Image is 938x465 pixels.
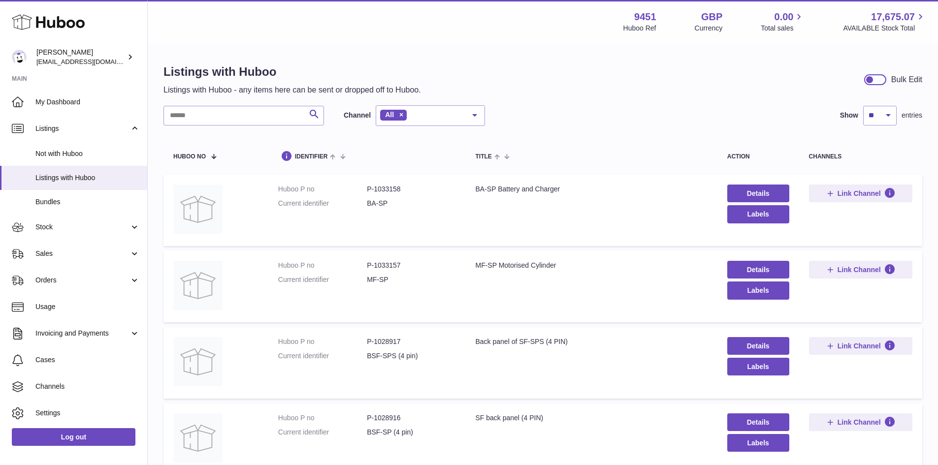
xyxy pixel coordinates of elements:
[173,185,223,234] img: BA-SP Battery and Charger
[35,329,129,338] span: Invoicing and Payments
[278,413,367,423] dt: Huboo P no
[902,111,922,120] span: entries
[475,154,491,160] span: title
[367,199,455,208] dd: BA-SP
[727,205,789,223] button: Labels
[36,48,125,66] div: [PERSON_NAME]
[35,124,129,133] span: Listings
[278,337,367,346] dt: Huboo P no
[35,355,140,365] span: Cases
[35,97,140,107] span: My Dashboard
[173,261,223,310] img: MF-SP Motorised Cylinder
[367,428,455,437] dd: BSF-SP (4 pin)
[278,351,367,361] dt: Current identifier
[173,413,223,463] img: SF back panel (4 PIN)
[475,337,707,346] div: Back panel of SF-SPS (4 PIN)
[173,154,206,160] span: Huboo no
[367,413,455,423] dd: P-1028916
[727,281,789,299] button: Labels
[12,428,135,446] a: Log out
[35,302,140,311] span: Usage
[843,24,926,33] span: AVAILABLE Stock Total
[173,337,223,386] img: Back panel of SF-SPS (4 PIN)
[278,275,367,284] dt: Current identifier
[367,275,455,284] dd: MF-SP
[634,10,656,24] strong: 9451
[761,10,805,33] a: 0.00 Total sales
[809,261,912,279] button: Link Channel
[475,413,707,423] div: SF back panel (4 PIN)
[475,185,707,194] div: BA-SP Battery and Charger
[701,10,722,24] strong: GBP
[295,154,328,160] span: identifier
[367,261,455,270] dd: P-1033157
[278,428,367,437] dt: Current identifier
[843,10,926,33] a: 17,675.07 AVAILABLE Stock Total
[278,199,367,208] dt: Current identifier
[344,111,371,120] label: Channel
[727,434,789,452] button: Labels
[727,358,789,375] button: Labels
[727,413,789,431] a: Details
[385,111,394,119] span: All
[12,50,27,64] img: internalAdmin-9451@internal.huboo.com
[809,154,912,160] div: channels
[838,265,881,274] span: Link Channel
[475,261,707,270] div: MF-SP Motorised Cylinder
[727,261,789,279] a: Details
[727,185,789,202] a: Details
[367,351,455,361] dd: BSF-SPS (4 pin)
[278,261,367,270] dt: Huboo P no
[278,185,367,194] dt: Huboo P no
[35,276,129,285] span: Orders
[775,10,794,24] span: 0.00
[761,24,805,33] span: Total sales
[623,24,656,33] div: Huboo Ref
[35,382,140,391] span: Channels
[35,222,129,232] span: Stock
[809,337,912,355] button: Link Channel
[727,154,789,160] div: action
[838,418,881,427] span: Link Channel
[727,337,789,355] a: Details
[840,111,858,120] label: Show
[838,189,881,198] span: Link Channel
[163,64,421,80] h1: Listings with Huboo
[871,10,915,24] span: 17,675.07
[35,173,140,183] span: Listings with Huboo
[367,337,455,346] dd: P-1028917
[35,408,140,418] span: Settings
[35,197,140,207] span: Bundles
[163,85,421,95] p: Listings with Huboo - any items here can be sent or dropped off to Huboo.
[36,58,145,65] span: [EMAIL_ADDRESS][DOMAIN_NAME]
[695,24,723,33] div: Currency
[809,413,912,431] button: Link Channel
[838,341,881,350] span: Link Channel
[891,74,922,85] div: Bulk Edit
[367,185,455,194] dd: P-1033158
[35,149,140,158] span: Not with Huboo
[809,185,912,202] button: Link Channel
[35,249,129,258] span: Sales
